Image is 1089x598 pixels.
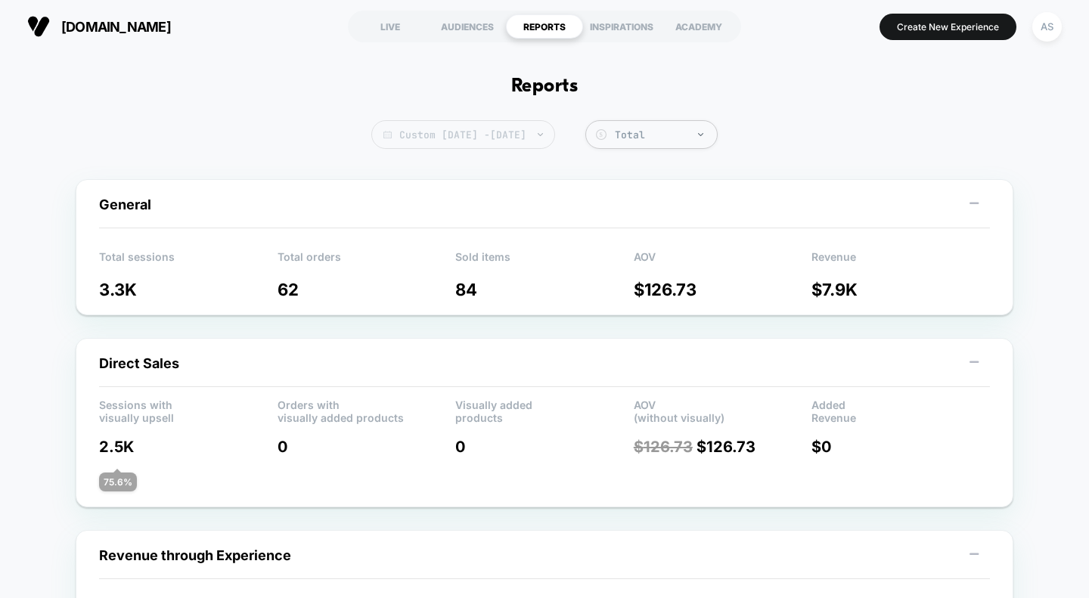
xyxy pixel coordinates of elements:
p: 0 [278,438,456,456]
span: $ 126.73 [634,438,693,456]
p: Sold items [455,250,634,273]
span: Revenue through Experience [99,547,291,563]
img: calendar [383,131,392,138]
div: AUDIENCES [429,14,506,39]
p: Orders with visually added products [278,398,456,421]
p: 84 [455,280,634,299]
p: $ 0 [811,438,990,456]
p: 0 [455,438,634,456]
p: AOV [634,250,812,273]
div: INSPIRATIONS [583,14,660,39]
img: Visually logo [27,15,50,38]
p: $ 126.73 [634,438,812,456]
p: Visually added products [455,398,634,421]
tspan: $ [599,131,603,138]
h1: Reports [511,76,578,98]
p: $ 7.9K [811,280,990,299]
div: AS [1032,12,1062,42]
div: Total [615,129,709,141]
span: Direct Sales [99,355,179,371]
img: end [698,133,703,136]
button: AS [1028,11,1066,42]
p: Total sessions [99,250,278,273]
p: Total orders [278,250,456,273]
p: Revenue [811,250,990,273]
div: ACADEMY [660,14,737,39]
button: [DOMAIN_NAME] [23,14,175,39]
div: 75.6 % [99,473,137,491]
p: Added Revenue [811,398,990,421]
p: Sessions with visually upsell [99,398,278,421]
p: 62 [278,280,456,299]
button: Create New Experience [880,14,1016,40]
p: $ 126.73 [634,280,812,299]
p: 3.3K [99,280,278,299]
span: [DOMAIN_NAME] [61,19,171,35]
span: Custom [DATE] - [DATE] [371,120,555,149]
div: LIVE [352,14,429,39]
img: end [538,133,543,136]
p: 2.5K [99,438,278,456]
div: REPORTS [506,14,583,39]
p: AOV (without visually) [634,398,812,421]
span: General [99,197,151,212]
